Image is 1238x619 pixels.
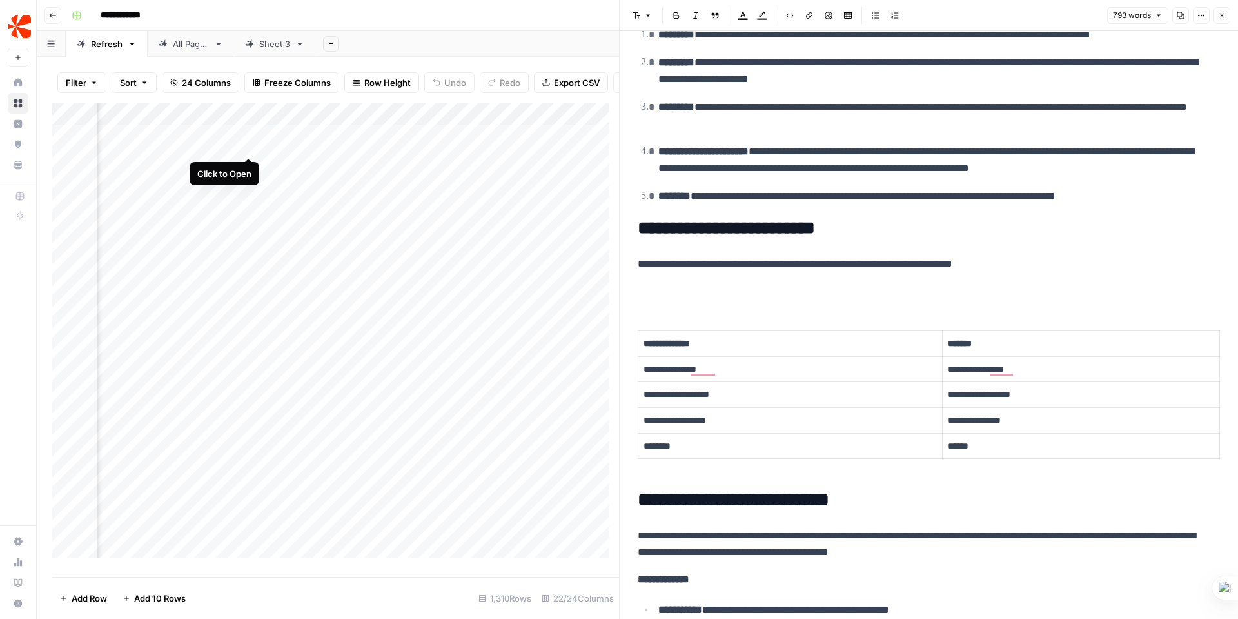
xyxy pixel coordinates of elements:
[444,76,466,89] span: Undo
[8,155,28,176] a: Your Data
[554,76,600,89] span: Export CSV
[364,76,411,89] span: Row Height
[8,134,28,155] a: Opportunities
[173,37,209,50] div: All Pages
[234,31,315,57] a: Sheet 3
[8,531,28,552] a: Settings
[66,31,148,57] a: Refresh
[162,72,239,93] button: 24 Columns
[57,72,106,93] button: Filter
[344,72,419,93] button: Row Height
[134,592,186,605] span: Add 10 Rows
[8,15,31,38] img: ChargebeeOps Logo
[8,10,28,43] button: Workspace: ChargebeeOps
[52,588,115,609] button: Add Row
[8,93,28,114] a: Browse
[197,167,251,180] div: Click to Open
[8,72,28,93] a: Home
[148,31,234,57] a: All Pages
[536,588,619,609] div: 22/24 Columns
[1107,7,1168,24] button: 793 words
[473,588,536,609] div: 1,310 Rows
[424,72,475,93] button: Undo
[8,114,28,134] a: Insights
[112,72,157,93] button: Sort
[534,72,608,93] button: Export CSV
[72,592,107,605] span: Add Row
[8,552,28,573] a: Usage
[264,76,331,89] span: Freeze Columns
[66,76,86,89] span: Filter
[8,573,28,593] a: Learning Hub
[259,37,290,50] div: Sheet 3
[500,76,520,89] span: Redo
[1113,10,1151,21] span: 793 words
[244,72,339,93] button: Freeze Columns
[115,588,193,609] button: Add 10 Rows
[480,72,529,93] button: Redo
[8,593,28,614] button: Help + Support
[120,76,137,89] span: Sort
[182,76,231,89] span: 24 Columns
[91,37,123,50] div: Refresh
